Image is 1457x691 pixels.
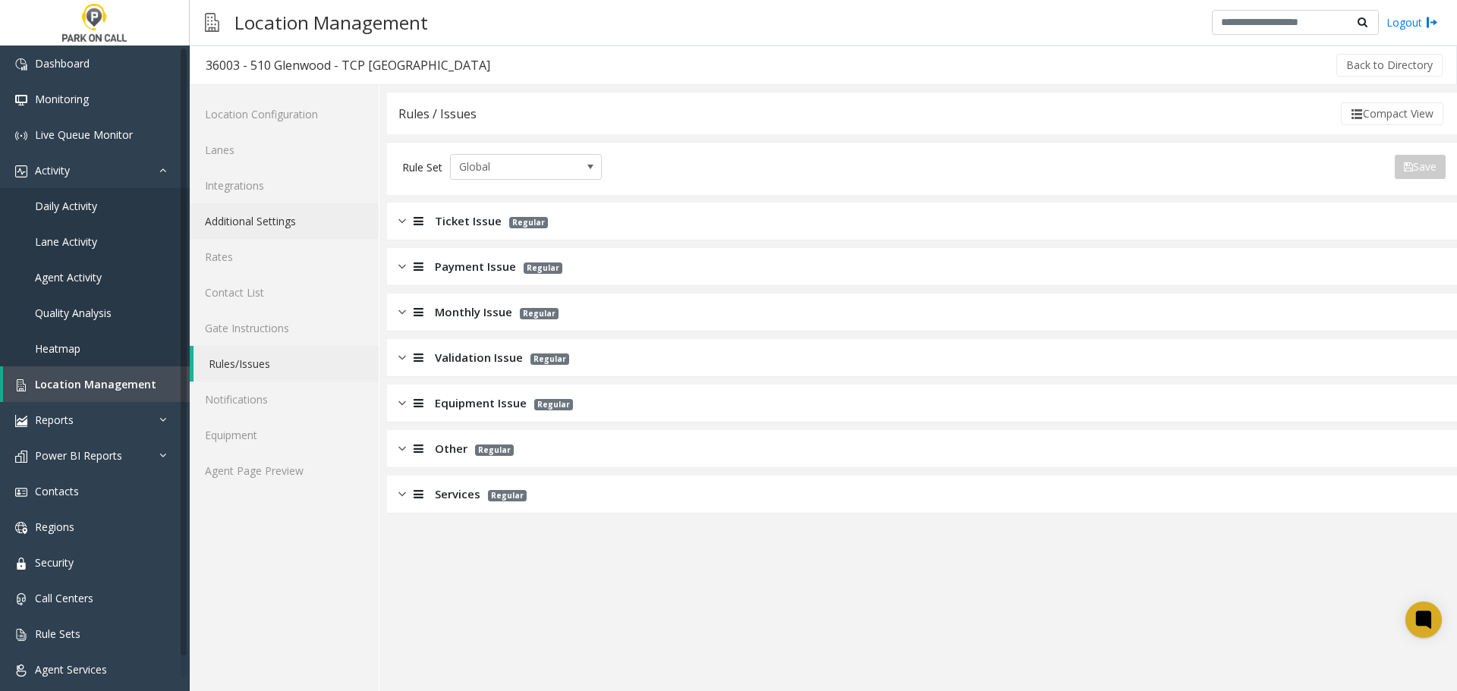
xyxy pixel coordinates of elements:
[35,270,102,284] span: Agent Activity
[15,94,27,106] img: 'icon'
[190,132,379,168] a: Lanes
[488,490,527,501] span: Regular
[15,451,27,463] img: 'icon'
[1341,102,1443,125] button: Compact View
[35,555,74,570] span: Security
[190,239,379,275] a: Rates
[435,485,480,503] span: Services
[35,163,70,177] span: Activity
[35,92,89,106] span: Monitoring
[398,303,406,321] img: closed
[435,394,527,412] span: Equipment Issue
[35,413,74,427] span: Reports
[15,593,27,605] img: 'icon'
[194,346,379,382] a: Rules/Issues
[15,415,27,427] img: 'icon'
[1426,14,1438,30] img: logout
[398,104,477,124] div: Rules / Issues
[475,444,514,456] span: Regular
[35,306,112,320] span: Quality Analysis
[1386,14,1438,30] a: Logout
[35,199,97,213] span: Daily Activity
[398,394,406,412] img: closed
[15,58,27,71] img: 'icon'
[35,627,80,641] span: Rule Sets
[15,486,27,498] img: 'icon'
[190,203,379,239] a: Additional Settings
[15,165,27,177] img: 'icon'
[15,130,27,142] img: 'icon'
[190,275,379,310] a: Contact List
[435,303,512,321] span: Monthly Issue
[35,484,79,498] span: Contacts
[15,522,27,534] img: 'icon'
[398,258,406,275] img: closed
[190,168,379,203] a: Integrations
[398,485,406,503] img: closed
[435,258,516,275] span: Payment Issue
[15,664,27,677] img: 'icon'
[520,308,559,319] span: Regular
[435,212,502,230] span: Ticket Issue
[1395,155,1446,179] button: Save
[15,379,27,391] img: 'icon'
[35,341,80,356] span: Heatmap
[398,212,406,230] img: closed
[534,399,573,410] span: Regular
[35,591,93,605] span: Call Centers
[435,440,467,457] span: Other
[190,382,379,417] a: Notifications
[190,453,379,488] a: Agent Page Preview
[35,520,74,534] span: Regions
[190,310,379,346] a: Gate Instructions
[190,417,379,453] a: Equipment
[35,56,90,71] span: Dashboard
[35,662,107,677] span: Agent Services
[1336,54,1443,77] button: Back to Directory
[205,4,219,41] img: pageIcon
[15,629,27,641] img: 'icon'
[206,55,490,75] div: 36003 - 510 Glenwood - TCP [GEOGRAPHIC_DATA]
[398,440,406,457] img: closed
[451,155,571,179] span: Global
[35,234,97,249] span: Lane Activity
[435,349,523,366] span: Validation Issue
[227,4,436,41] h3: Location Management
[35,127,133,142] span: Live Queue Monitor
[509,217,548,228] span: Regular
[398,349,406,366] img: closed
[35,448,122,463] span: Power BI Reports
[35,377,156,391] span: Location Management
[3,366,190,402] a: Location Management
[530,353,569,365] span: Regular
[524,262,562,274] span: Regular
[190,96,379,132] a: Location Configuration
[402,154,442,180] div: Rule Set
[15,558,27,570] img: 'icon'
